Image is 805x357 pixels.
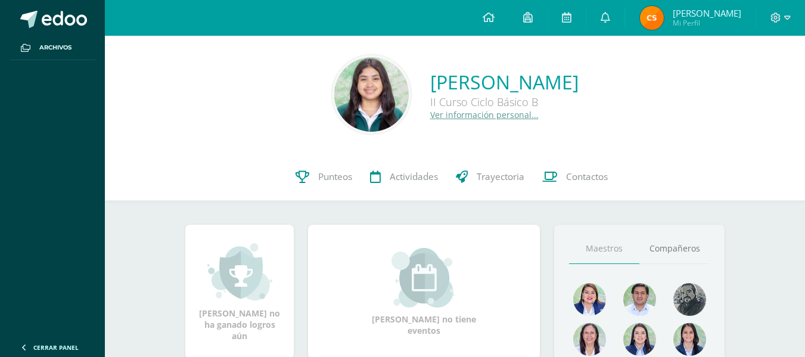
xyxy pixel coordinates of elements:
img: 135afc2e3c36cc19cf7f4a6ffd4441d1.png [573,283,606,316]
img: event_small.png [391,248,456,308]
a: Ver información personal... [430,109,539,120]
a: Archivos [10,36,95,60]
img: 08014d546cfed9ae2907a2a7fd9633bd.png [334,57,409,132]
span: Archivos [39,43,72,52]
img: achievement_small.png [207,242,272,302]
span: Contactos [566,170,608,183]
span: Actividades [390,170,438,183]
a: Compañeros [639,234,710,264]
div: [PERSON_NAME] no ha ganado logros aún [197,242,282,342]
img: 78f4197572b4db04b380d46154379998.png [573,323,606,356]
div: II Curso Ciclo Básico B [430,95,579,109]
img: 1e7bfa517bf798cc96a9d855bf172288.png [623,283,656,316]
span: [PERSON_NAME] [673,7,741,19]
a: Contactos [533,153,617,201]
img: 236f60812479887bd343fffca26c79af.png [640,6,664,30]
a: Actividades [361,153,447,201]
span: Cerrar panel [33,343,79,352]
div: [PERSON_NAME] no tiene eventos [365,248,484,336]
img: d4e0c534ae446c0d00535d3bb96704e9.png [673,323,706,356]
span: Mi Perfil [673,18,741,28]
a: Trayectoria [447,153,533,201]
a: Punteos [287,153,361,201]
img: 4179e05c207095638826b52d0d6e7b97.png [673,283,706,316]
span: Punteos [318,170,352,183]
a: Maestros [569,234,639,264]
img: 421193c219fb0d09e137c3cdd2ddbd05.png [623,323,656,356]
a: [PERSON_NAME] [430,69,579,95]
span: Trayectoria [477,170,524,183]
